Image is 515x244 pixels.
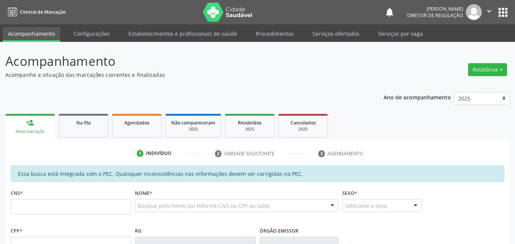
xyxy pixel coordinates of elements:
[5,6,66,18] a: Central de Marcação
[135,187,152,199] label: Nome
[124,120,149,126] span: Agendados
[342,187,357,199] label: Sexo
[466,4,482,20] img: img
[250,27,299,40] a: Procedimentos
[407,12,463,19] span: Diretor de regulação
[26,118,34,127] div: person_add
[137,150,144,157] div: 1
[20,9,66,15] span: Central de Marcação
[496,6,510,19] button: apps
[260,225,298,237] label: Órgão emissor
[5,71,358,79] p: Acompanhe a situação das marcações correntes e finalizadas
[383,92,451,102] p: Ano de acompanhamento
[307,27,365,40] a: Serviços ofertados
[11,129,50,134] div: Nova marcação
[171,120,215,126] span: Não compareceram
[345,202,387,210] span: Selecione o sexo
[468,63,507,76] button: Relatórios
[485,7,493,15] i: 
[284,126,322,132] div: 2025
[11,187,23,199] label: CNS
[76,120,91,126] span: Na fila
[146,150,172,157] div: Indivíduo
[3,27,60,42] a: Acompanhamento
[373,27,428,40] a: Serviços por vaga
[123,27,242,40] a: Estabelecimentos e profissionais de saúde
[138,202,270,210] span: Busque pelo nome (ou informe CNS ou CPF ao lado)
[384,7,395,18] button: notifications
[135,225,141,237] label: RG
[407,6,463,12] div: [PERSON_NAME]
[231,126,269,132] div: 2025
[171,126,215,132] div: 2025
[290,120,316,126] span: Cancelados
[11,165,504,182] div: Essa busca está integrada com o PEC. Quaisquer inconsistências nas informações devem ser corrigid...
[482,4,496,20] button: 
[5,52,358,71] p: Acompanhamento
[68,27,115,40] a: Configurações
[238,120,262,126] span: Resolvidos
